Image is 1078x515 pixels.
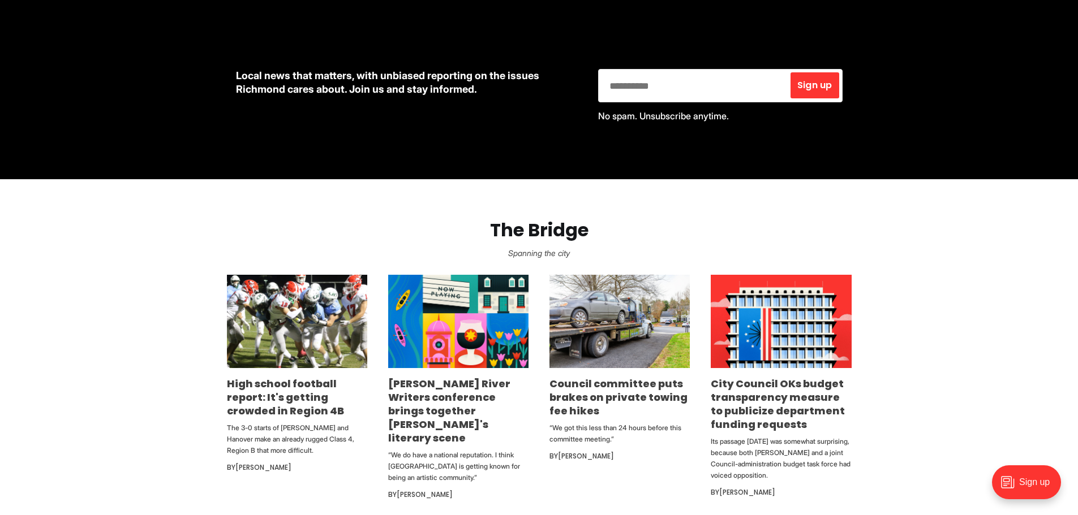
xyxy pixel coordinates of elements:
[549,422,690,445] p: “We got this less than 24 hours before this committee meeting.”
[388,376,510,445] a: [PERSON_NAME] River Writers conference brings together [PERSON_NAME]'s literary scene
[711,376,845,431] a: City Council OKs budget transparency measure to publicize department funding requests
[397,490,453,499] a: [PERSON_NAME]
[982,460,1078,515] iframe: portal-trigger
[227,275,367,368] img: High school football report: It's getting crowded in Region 4B
[711,436,851,481] p: Its passage [DATE] was somewhat surprising, because both [PERSON_NAME] and a joint Council-admini...
[388,449,529,483] p: “We do have a national reputation. I think [GEOGRAPHIC_DATA] is getting known for being an artist...
[18,220,1060,241] h2: The Bridge
[227,461,367,474] div: By
[791,72,839,98] button: Sign up
[388,488,529,501] div: By
[549,449,690,463] div: By
[558,451,614,461] a: [PERSON_NAME]
[18,245,1060,261] p: Spanning the city
[711,275,851,368] img: City Council OKs budget transparency measure to publicize department funding requests
[227,376,344,418] a: High school football report: It's getting crowded in Region 4B
[549,275,690,368] img: Council committee puts brakes on private towing fee hikes
[711,486,851,499] div: By
[549,376,688,418] a: Council committee puts brakes on private towing fee hikes
[227,422,367,456] p: The 3-0 starts of [PERSON_NAME] and Hanover make an already rugged Class 4, Region B that more di...
[797,81,832,90] span: Sign up
[388,275,529,368] img: James River Writers conference brings together Richmond's literary scene
[598,110,729,122] span: No spam. Unsubscribe anytime.
[235,462,291,472] a: [PERSON_NAME]
[719,487,775,497] a: [PERSON_NAME]
[236,69,580,96] p: Local news that matters, with unbiased reporting on the issues Richmond cares about. Join us and ...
